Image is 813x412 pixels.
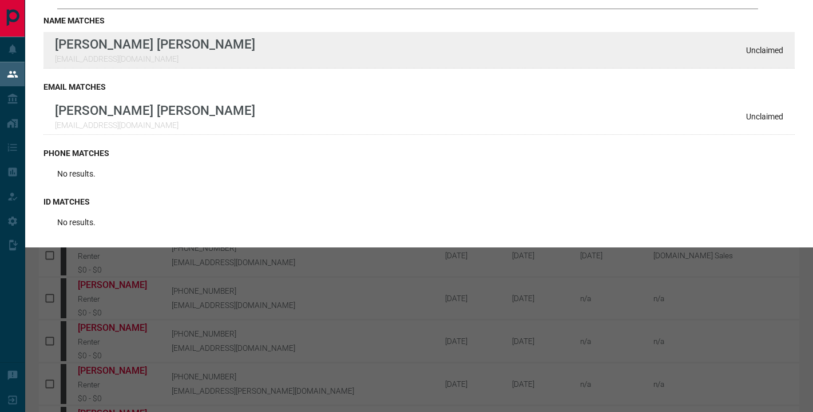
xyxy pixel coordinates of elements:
[55,37,255,51] p: [PERSON_NAME] [PERSON_NAME]
[57,169,96,178] p: No results.
[55,103,255,118] p: [PERSON_NAME] [PERSON_NAME]
[57,218,96,227] p: No results.
[55,121,255,130] p: [EMAIL_ADDRESS][DOMAIN_NAME]
[43,82,795,91] h3: email matches
[43,16,795,25] h3: name matches
[43,197,795,206] h3: id matches
[746,112,783,121] p: Unclaimed
[43,149,795,158] h3: phone matches
[55,54,255,63] p: [EMAIL_ADDRESS][DOMAIN_NAME]
[746,46,783,55] p: Unclaimed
